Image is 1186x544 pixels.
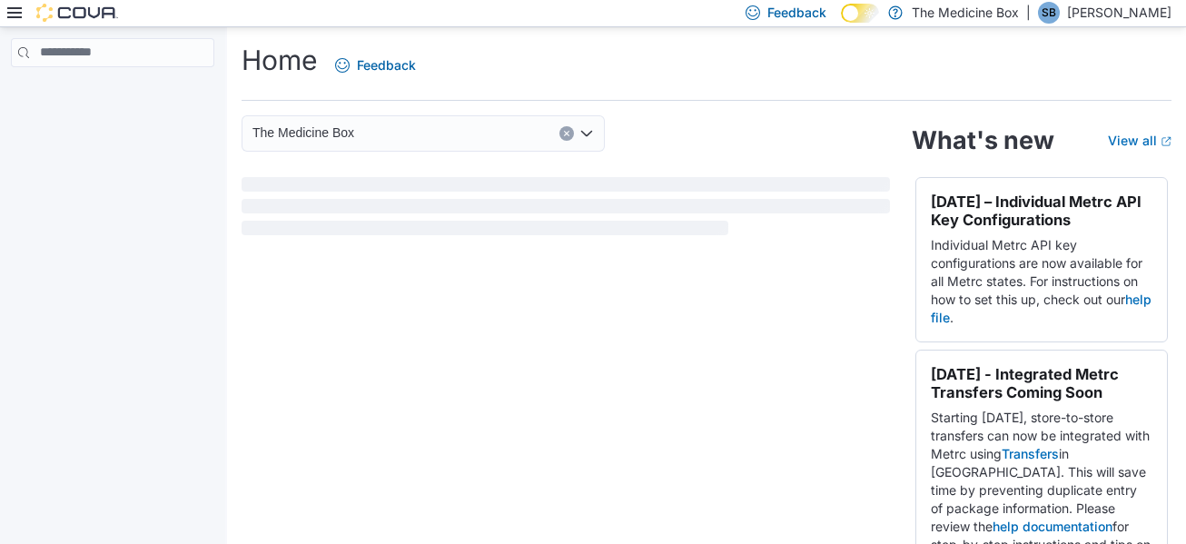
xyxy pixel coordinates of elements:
[931,236,1152,327] p: Individual Metrc API key configurations are now available for all Metrc states. For instructions ...
[1026,2,1031,24] p: |
[931,365,1152,401] h3: [DATE] - Integrated Metrc Transfers Coming Soon
[1161,136,1171,147] svg: External link
[357,56,416,74] span: Feedback
[559,126,574,141] button: Clear input
[36,4,118,22] img: Cova
[912,2,1019,24] p: The Medicine Box
[11,71,214,114] nav: Complex example
[1067,2,1171,24] p: [PERSON_NAME]
[931,193,1152,229] h3: [DATE] – Individual Metrc API Key Configurations
[242,181,890,239] span: Loading
[1038,2,1060,24] div: Sebastien B
[841,23,842,24] span: Dark Mode
[931,292,1151,325] a: help file
[1042,2,1056,24] span: SB
[1108,134,1171,148] a: View allExternal link
[242,42,317,78] h1: Home
[1002,446,1059,461] a: Transfers
[841,4,879,23] input: Dark Mode
[328,47,423,84] a: Feedback
[252,122,354,143] span: The Medicine Box
[767,4,826,22] span: Feedback
[579,126,594,141] button: Open list of options
[993,519,1112,534] a: help documentation
[912,126,1054,155] h2: What's new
